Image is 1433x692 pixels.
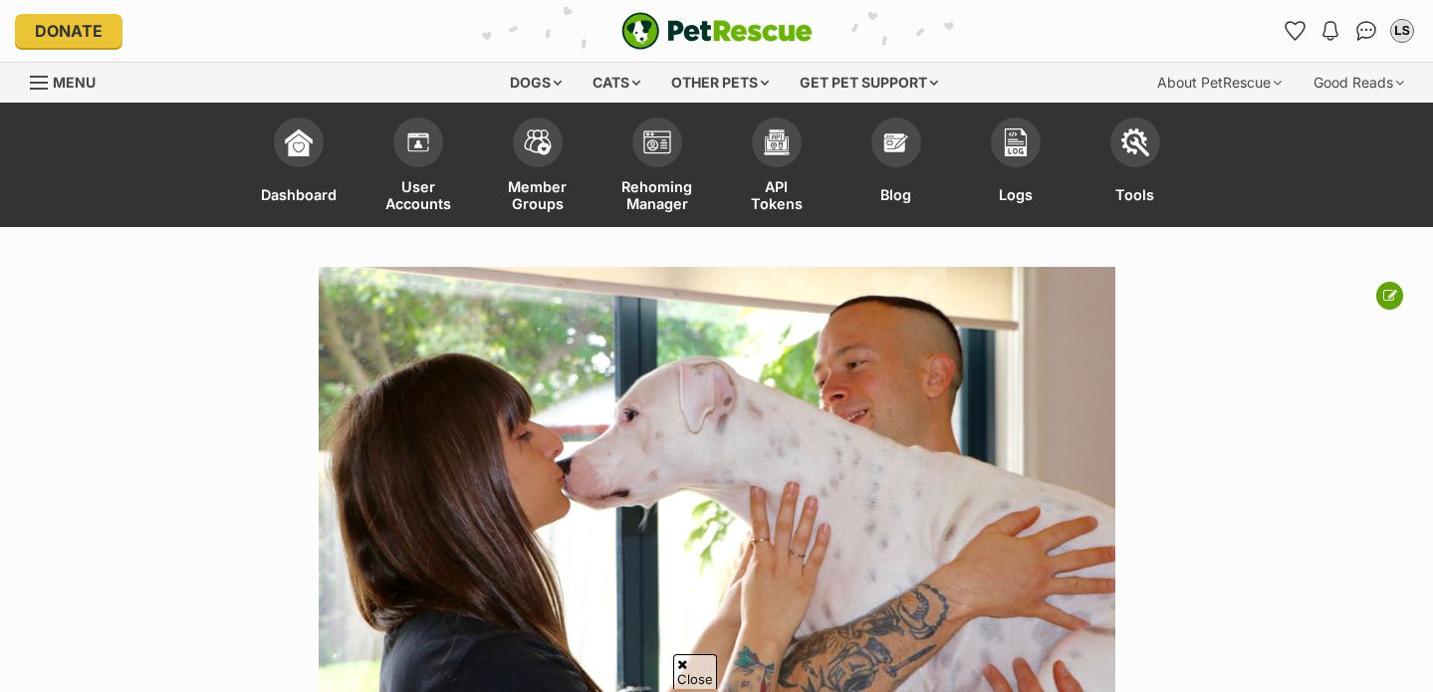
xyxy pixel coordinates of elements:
img: logs-icon-5bf4c29380941ae54b88474b1138927238aebebbc450bc62c8517511492d5a22.svg [1002,128,1030,156]
span: Rehoming Manager [621,177,692,212]
div: Get pet support [786,63,952,103]
a: API Tokens [717,108,836,227]
a: Favourites [1279,15,1311,47]
img: tools-icon-677f8b7d46040df57c17cb185196fc8e01b2b03676c49af7ba82c462532e62ee.svg [1121,128,1149,156]
ul: Account quick links [1279,15,1418,47]
span: User Accounts [383,177,453,212]
a: Blog [836,108,956,227]
img: blogs-icon-e71fceff818bbaa76155c998696f2ea9b8fc06abc828b24f45ee82a475c2fd99.svg [882,128,910,156]
span: Close [673,654,717,689]
a: Logs [956,108,1075,227]
div: Good Reads [1300,63,1418,103]
a: Member Groups [478,108,597,227]
a: Donate [15,14,122,48]
div: Dogs [496,63,576,103]
a: Conversations [1350,15,1382,47]
button: My account [1386,15,1418,47]
img: api-icon-849e3a9e6f871e3acf1f60245d25b4cd0aad652aa5f5372336901a6a67317bd8.svg [763,128,791,156]
a: User Accounts [358,108,478,227]
img: dashboard-icon-eb2f2d2d3e046f16d808141f083e7271f6b2e854fb5c12c21221c1fb7104beca.svg [285,128,313,156]
button: Notifications [1314,15,1346,47]
span: Tools [1115,177,1154,212]
div: LS [1392,21,1412,41]
span: Logs [999,177,1033,212]
a: PetRescue [621,12,813,50]
span: Dashboard [261,177,337,212]
div: About PetRescue [1143,63,1296,103]
img: group-profile-icon-3fa3cf56718a62981997c0bc7e787c4b2cf8bcc04b72c1350f741eb67cf2f40e.svg [643,130,671,154]
img: members-icon-d6bcda0bfb97e5ba05b48644448dc2971f67d37433e5abca221da40c41542bd5.svg [404,128,432,156]
a: Rehoming Manager [597,108,717,227]
div: Cats [579,63,654,103]
img: chat-41dd97257d64d25036548639549fe6c8038ab92f7586957e7f3b1b290dea8141.svg [1356,21,1377,41]
img: notifications-46538b983faf8c2785f20acdc204bb7945ddae34d4c08c2a6579f10ce5e182be.svg [1322,21,1338,41]
div: Other pets [657,63,783,103]
span: Member Groups [503,177,573,212]
span: Blog [880,177,911,212]
img: team-members-icon-5396bd8760b3fe7c0b43da4ab00e1e3bb1a5d9ba89233759b79545d2d3fc5d0d.svg [524,129,552,155]
a: Dashboard [239,108,358,227]
img: logo-e224e6f780fb5917bec1dbf3a21bbac754714ae5b6737aabdf751b685950b380.svg [621,12,813,50]
a: Tools [1075,108,1195,227]
span: API Tokens [742,177,812,212]
a: Menu [30,63,110,99]
span: Menu [53,74,96,91]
